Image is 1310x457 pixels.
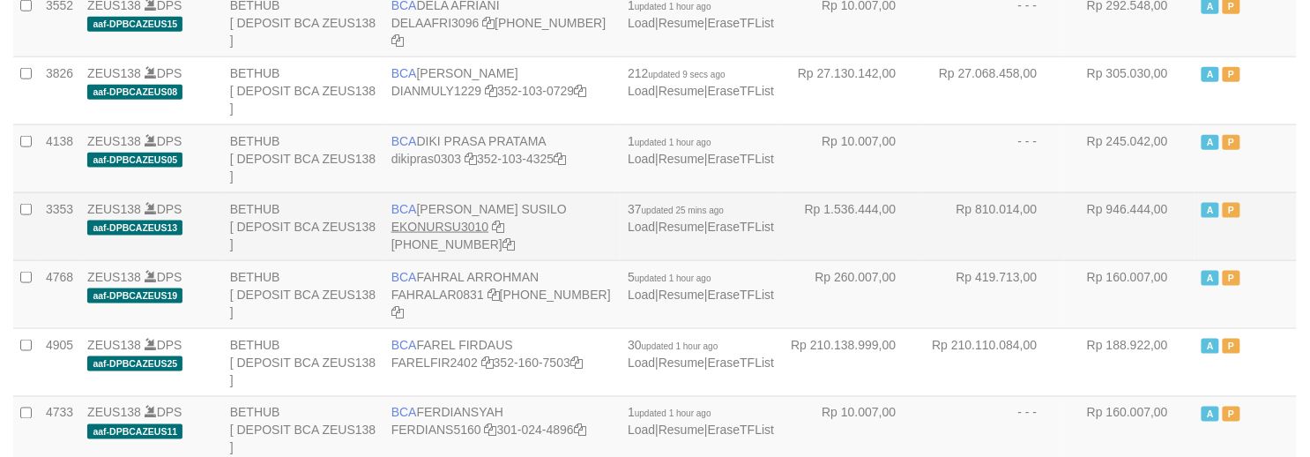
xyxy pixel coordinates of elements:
[391,220,489,234] a: EKONURSU3010
[628,66,774,98] span: | |
[87,288,182,303] span: aaf-DPBCAZEUS19
[465,152,477,166] a: Copy dikipras0303 to clipboard
[628,16,655,30] a: Load
[485,423,497,438] a: Copy FERDIANS5160 to clipboard
[1202,271,1219,286] span: Active
[642,206,724,215] span: updated 25 mins ago
[384,124,621,192] td: DIKI PRASA PRATAMA 352-103-4325
[708,423,774,438] a: EraseTFList
[87,338,141,352] a: ZEUS138
[1064,328,1195,396] td: Rp 188.922,00
[39,56,80,124] td: 3826
[628,423,655,438] a: Load
[80,328,223,396] td: DPS
[482,16,495,30] a: Copy DELAAFRI3096 to clipboard
[391,66,417,80] span: BCA
[1202,67,1219,82] span: Active
[391,338,417,352] span: BCA
[80,192,223,260] td: DPS
[628,288,655,302] a: Load
[635,138,711,147] span: updated 1 hour ago
[781,56,922,124] td: Rp 27.130.142,00
[628,406,711,420] span: 1
[659,220,704,234] a: Resume
[39,192,80,260] td: 3353
[391,270,417,284] span: BCA
[922,260,1063,328] td: Rp 419.713,00
[708,288,774,302] a: EraseTFList
[628,338,774,370] span: | |
[1202,339,1219,354] span: Active
[391,16,480,30] a: DELAAFRI3096
[1064,56,1195,124] td: Rp 305.030,00
[87,406,141,420] a: ZEUS138
[80,124,223,192] td: DPS
[391,423,481,438] a: FERDIANS5160
[223,260,384,328] td: BETHUB [ DEPOSIT BCA ZEUS138 ]
[628,66,726,80] span: 212
[87,221,182,236] span: aaf-DPBCAZEUS13
[39,124,80,192] td: 4138
[659,84,704,98] a: Resume
[39,260,80,328] td: 4768
[485,84,497,98] a: Copy DIANMULY1229 to clipboard
[635,2,711,11] span: updated 1 hour ago
[659,152,704,166] a: Resume
[1202,135,1219,150] span: Active
[635,409,711,419] span: updated 1 hour ago
[481,356,494,370] a: Copy FARELFIR2402 to clipboard
[781,124,922,192] td: Rp 10.007,00
[87,270,141,284] a: ZEUS138
[781,192,922,260] td: Rp 1.536.444,00
[659,356,704,370] a: Resume
[391,356,478,370] a: FARELFIR2402
[781,328,922,396] td: Rp 210.138.999,00
[502,237,515,251] a: Copy 4062302392 to clipboard
[642,341,718,351] span: updated 1 hour ago
[87,153,182,168] span: aaf-DPBCAZEUS05
[781,260,922,328] td: Rp 260.007,00
[708,152,774,166] a: EraseTFList
[628,270,711,284] span: 5
[223,192,384,260] td: BETHUB [ DEPOSIT BCA ZEUS138 ]
[80,56,223,124] td: DPS
[708,220,774,234] a: EraseTFList
[391,134,417,148] span: BCA
[922,328,1063,396] td: Rp 210.110.084,00
[628,356,655,370] a: Load
[708,356,774,370] a: EraseTFList
[628,134,711,148] span: 1
[574,423,586,438] a: Copy 3010244896 to clipboard
[922,192,1063,260] td: Rp 810.014,00
[1223,67,1240,82] span: Paused
[87,134,141,148] a: ZEUS138
[659,423,704,438] a: Resume
[570,356,583,370] a: Copy 3521607503 to clipboard
[1223,271,1240,286] span: Paused
[80,260,223,328] td: DPS
[628,202,724,216] span: 37
[628,152,655,166] a: Load
[391,406,417,420] span: BCA
[635,273,711,283] span: updated 1 hour ago
[223,56,384,124] td: BETHUB [ DEPOSIT BCA ZEUS138 ]
[391,202,417,216] span: BCA
[488,288,500,302] a: Copy FAHRALAR0831 to clipboard
[922,124,1063,192] td: - - -
[1202,203,1219,218] span: Active
[391,34,404,48] a: Copy 8692458639 to clipboard
[384,328,621,396] td: FAREL FIRDAUS 352-160-7503
[628,406,774,438] span: | |
[628,338,718,352] span: 30
[708,16,774,30] a: EraseTFList
[1223,339,1240,354] span: Paused
[223,328,384,396] td: BETHUB [ DEPOSIT BCA ZEUS138 ]
[87,85,182,100] span: aaf-DPBCAZEUS08
[554,152,566,166] a: Copy 3521034325 to clipboard
[384,260,621,328] td: FAHRAL ARROHMAN [PHONE_NUMBER]
[1064,260,1195,328] td: Rp 160.007,00
[922,56,1063,124] td: Rp 27.068.458,00
[384,56,621,124] td: [PERSON_NAME] 352-103-0729
[384,192,621,260] td: [PERSON_NAME] SUSILO [PHONE_NUMBER]
[1223,135,1240,150] span: Paused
